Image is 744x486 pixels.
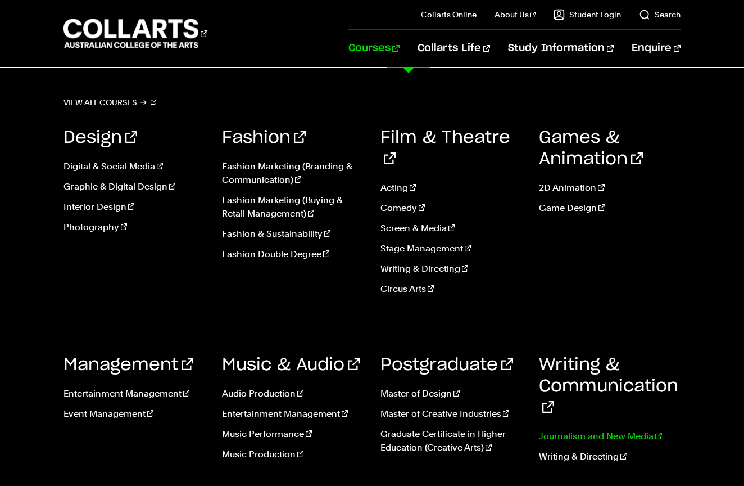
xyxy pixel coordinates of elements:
[380,387,522,400] a: Master of Design
[539,357,678,416] a: Writing & Communication
[222,160,364,187] a: Fashion Marketing (Branding & Communication)
[63,200,205,214] a: Interior Design
[539,181,681,195] a: 2D Animation
[418,30,490,67] a: Collarts Life
[554,9,621,20] a: Student Login
[380,407,522,421] a: Master of Creative Industries
[380,242,522,255] a: Stage Management
[63,387,205,400] a: Entertainment Management
[508,30,614,67] a: Study Information
[380,129,510,168] a: Film & Theatre
[222,387,364,400] a: Audio Production
[63,129,137,146] a: Design
[380,282,522,296] a: Circus Arts
[380,201,522,215] a: Comedy
[380,427,522,454] a: Graduate Certificate in Higher Education (Creative Arts)
[222,227,364,241] a: Fashion & Sustainability
[421,9,477,20] a: Collarts Online
[380,262,522,276] a: Writing & Directing
[63,357,193,373] a: Management
[63,160,205,173] a: Digital & Social Media
[632,30,681,67] a: Enquire
[495,9,536,20] a: About Us
[63,180,205,193] a: Graphic & Digital Design
[380,357,513,373] a: Postgraduate
[222,448,364,461] a: Music Production
[539,201,681,215] a: Game Design
[222,247,364,261] a: Fashion Double Degree
[222,407,364,421] a: Entertainment Management
[348,30,400,67] a: Courses
[63,17,207,49] div: Go to homepage
[222,427,364,441] a: Music Performance
[63,220,205,234] a: Photography
[63,407,205,421] a: Event Management
[222,129,306,146] a: Fashion
[222,357,360,373] a: Music & Audio
[539,430,681,443] a: Journalism and New Media
[639,9,681,20] a: Search
[380,222,522,235] a: Screen & Media
[380,181,522,195] a: Acting
[222,193,364,220] a: Fashion Marketing (Buying & Retail Management)
[539,450,681,463] a: Writing & Directing
[539,129,643,168] a: Games & Animation
[63,94,157,110] a: View all courses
